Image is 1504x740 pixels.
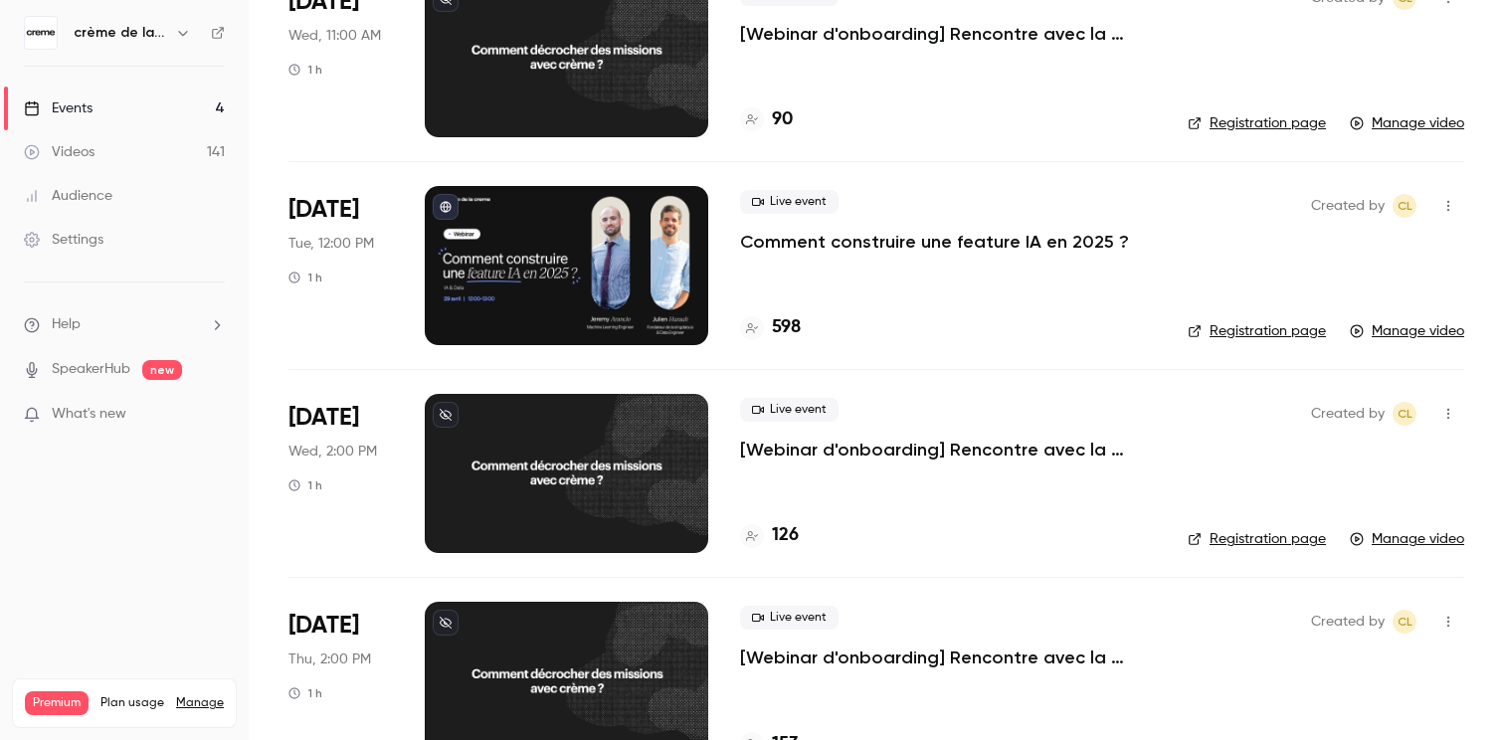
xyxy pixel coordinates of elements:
[772,522,799,549] h4: 126
[1311,402,1385,426] span: Created by
[1393,402,1416,426] span: Clément Le Roux
[1350,529,1464,549] a: Manage video
[1398,610,1412,634] span: CL
[288,610,359,642] span: [DATE]
[288,62,322,78] div: 1 h
[52,404,126,425] span: What's new
[288,270,322,285] div: 1 h
[288,26,381,46] span: Wed, 11:00 AM
[740,438,1156,462] a: [Webinar d'onboarding] Rencontre avec la communauté
[1393,194,1416,218] span: Clément Le Roux
[288,477,322,493] div: 1 h
[1188,321,1326,341] a: Registration page
[25,17,57,49] img: crème de la crème
[25,691,89,715] span: Premium
[176,695,224,711] a: Manage
[52,359,130,380] a: SpeakerHub
[142,360,182,380] span: new
[1311,194,1385,218] span: Created by
[288,194,359,226] span: [DATE]
[740,606,839,630] span: Live event
[772,314,801,341] h4: 598
[1398,402,1412,426] span: CL
[100,695,164,711] span: Plan usage
[24,98,93,118] div: Events
[24,142,94,162] div: Videos
[288,442,377,462] span: Wed, 2:00 PM
[1350,113,1464,133] a: Manage video
[24,186,112,206] div: Audience
[201,406,225,424] iframe: Noticeable Trigger
[772,106,793,133] h4: 90
[1350,321,1464,341] a: Manage video
[740,314,801,341] a: 598
[288,394,393,553] div: Apr 23 Wed, 2:00 PM (Europe/Paris)
[1393,610,1416,634] span: Clément Le Roux
[288,234,374,254] span: Tue, 12:00 PM
[24,230,103,250] div: Settings
[1311,610,1385,634] span: Created by
[740,106,793,133] a: 90
[52,314,81,335] span: Help
[74,23,167,43] h6: crème de la crème
[288,685,322,701] div: 1 h
[740,22,1156,46] a: [Webinar d'onboarding] Rencontre avec la communauté
[288,186,393,345] div: Apr 29 Tue, 12:00 PM (Europe/Paris)
[740,646,1156,669] a: [Webinar d'onboarding] Rencontre avec la communauté
[24,314,225,335] li: help-dropdown-opener
[740,190,839,214] span: Live event
[740,522,799,549] a: 126
[740,398,839,422] span: Live event
[1188,113,1326,133] a: Registration page
[1188,529,1326,549] a: Registration page
[288,649,371,669] span: Thu, 2:00 PM
[288,402,359,434] span: [DATE]
[740,230,1129,254] a: Comment construire une feature IA en 2025 ?
[1398,194,1412,218] span: CL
